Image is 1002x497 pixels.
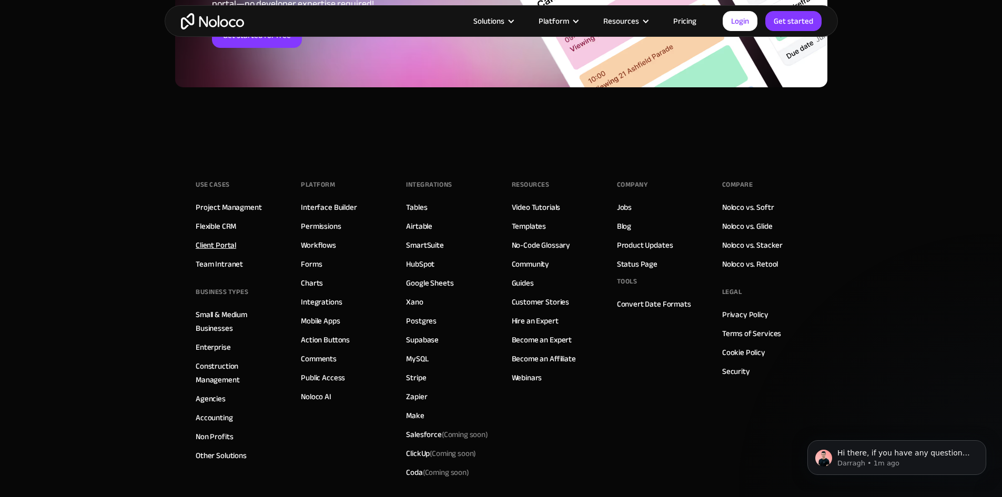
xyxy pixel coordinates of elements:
a: Zapier [406,390,427,403]
div: INTEGRATIONS [406,177,452,192]
a: Tables [406,200,427,214]
div: Salesforce [406,428,488,441]
a: Small & Medium Businesses [196,308,280,335]
a: Other Solutions [196,449,247,462]
a: Noloco vs. Stacker [722,238,783,252]
a: Customer Stories [512,295,570,309]
div: ClickUp [406,447,476,460]
a: No-Code Glossary [512,238,571,252]
a: Security [722,364,750,378]
a: Supabase [406,333,439,347]
a: Workflows [301,238,336,252]
a: Guides [512,276,534,290]
a: MySQL [406,352,428,366]
a: Webinars [512,371,542,384]
div: Solutions [473,14,504,28]
a: Status Page [617,257,657,271]
a: Action Buttons [301,333,350,347]
a: Product Updates [617,238,673,252]
a: Comments [301,352,337,366]
a: Construction Management [196,359,280,387]
a: Airtable [406,219,432,233]
a: Jobs [617,200,632,214]
span: (Coming soon) [430,446,476,461]
div: Resources [603,14,639,28]
div: Platform [301,177,335,192]
a: Team Intranet [196,257,243,271]
a: Permissions [301,219,341,233]
div: Use Cases [196,177,230,192]
a: Blog [617,219,631,233]
a: Terms of Services [722,327,781,340]
a: Cookie Policy [722,346,765,359]
a: Agencies [196,392,226,405]
a: HubSpot [406,257,434,271]
a: Login [723,11,757,31]
a: Project Managment [196,200,261,214]
div: Solutions [460,14,525,28]
a: Hire an Expert [512,314,559,328]
a: Google Sheets [406,276,453,290]
div: Platform [525,14,590,28]
a: Integrations [301,295,342,309]
a: Noloco AI [301,390,331,403]
a: Privacy Policy [722,308,768,321]
iframe: Intercom notifications message [792,418,1002,492]
div: BUSINESS TYPES [196,284,248,300]
a: Get started [765,11,822,31]
a: Public Access [301,371,345,384]
a: Forms [301,257,322,271]
a: Become an Affiliate [512,352,576,366]
a: Interface Builder [301,200,357,214]
a: Charts [301,276,323,290]
a: Postgres [406,314,437,328]
a: Noloco vs. Glide [722,219,773,233]
span: (Coming soon) [442,427,488,442]
div: Company [617,177,648,192]
a: Flexible CRM [196,219,236,233]
div: Resources [512,177,550,192]
a: Xano [406,295,423,309]
span: (Coming soon) [423,465,469,480]
div: Platform [539,14,569,28]
a: home [181,13,244,29]
a: SmartSuite [406,238,444,252]
a: Make [406,409,424,422]
a: Become an Expert [512,333,572,347]
a: Video Tutorials [512,200,561,214]
a: Client Portal [196,238,236,252]
a: Pricing [660,14,710,28]
div: Legal [722,284,742,300]
div: Coda [406,465,469,479]
a: Enterprise [196,340,231,354]
a: Stripe [406,371,426,384]
a: Noloco vs. Retool [722,257,778,271]
a: Non Profits [196,430,233,443]
a: Templates [512,219,546,233]
a: Convert Date Formats [617,297,691,311]
a: Accounting [196,411,233,424]
a: Noloco vs. Softr [722,200,774,214]
div: Tools [617,273,637,289]
a: Mobile Apps [301,314,340,328]
div: Compare [722,177,753,192]
a: Community [512,257,550,271]
div: Resources [590,14,660,28]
